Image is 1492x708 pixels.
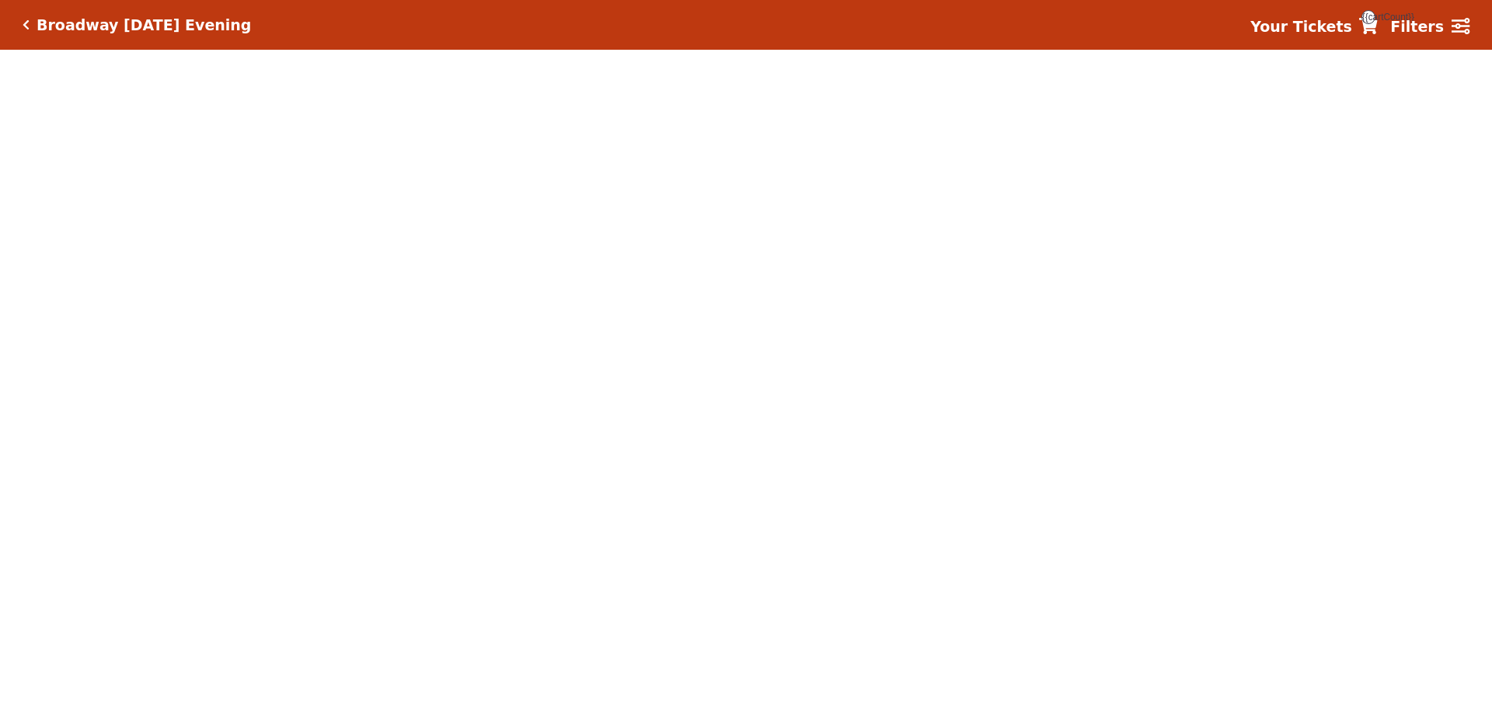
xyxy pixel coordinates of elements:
[37,16,251,34] h5: Broadway [DATE] Evening
[23,19,30,30] a: Click here to go back to filters
[1250,16,1378,38] a: Your Tickets {{cartCount}}
[1390,16,1469,38] a: Filters
[1390,18,1444,35] strong: Filters
[1361,10,1375,24] span: {{cartCount}}
[1250,18,1352,35] strong: Your Tickets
